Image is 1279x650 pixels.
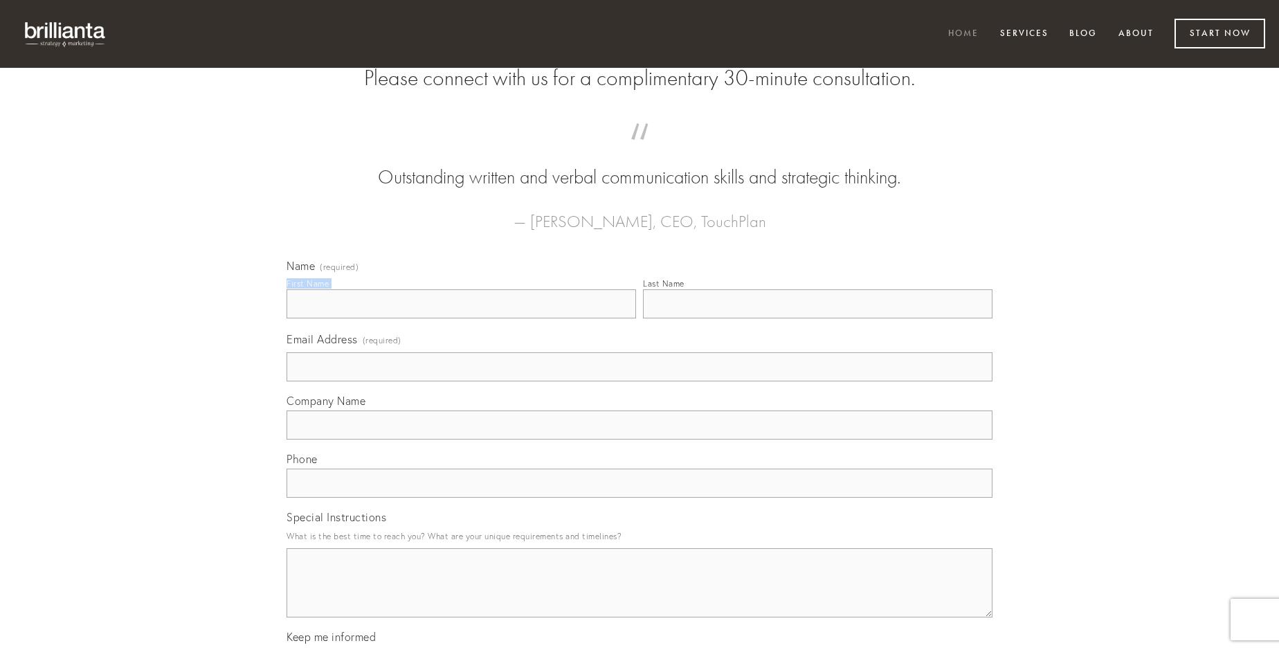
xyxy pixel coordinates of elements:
a: Home [939,23,988,46]
span: Phone [287,452,318,466]
img: brillianta - research, strategy, marketing [14,14,118,54]
span: Company Name [287,394,365,408]
span: Keep me informed [287,630,376,644]
div: Last Name [643,278,684,289]
blockquote: Outstanding written and verbal communication skills and strategic thinking. [309,137,970,191]
h2: Please connect with us for a complimentary 30-minute consultation. [287,65,992,91]
span: (required) [320,263,359,271]
a: Start Now [1174,19,1265,48]
div: First Name [287,278,329,289]
span: (required) [363,331,401,350]
figcaption: — [PERSON_NAME], CEO, TouchPlan [309,191,970,235]
span: “ [309,137,970,164]
span: Email Address [287,332,358,346]
a: Services [991,23,1058,46]
span: Name [287,259,315,273]
span: Special Instructions [287,510,386,524]
a: About [1109,23,1163,46]
a: Blog [1060,23,1106,46]
p: What is the best time to reach you? What are your unique requirements and timelines? [287,527,992,545]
